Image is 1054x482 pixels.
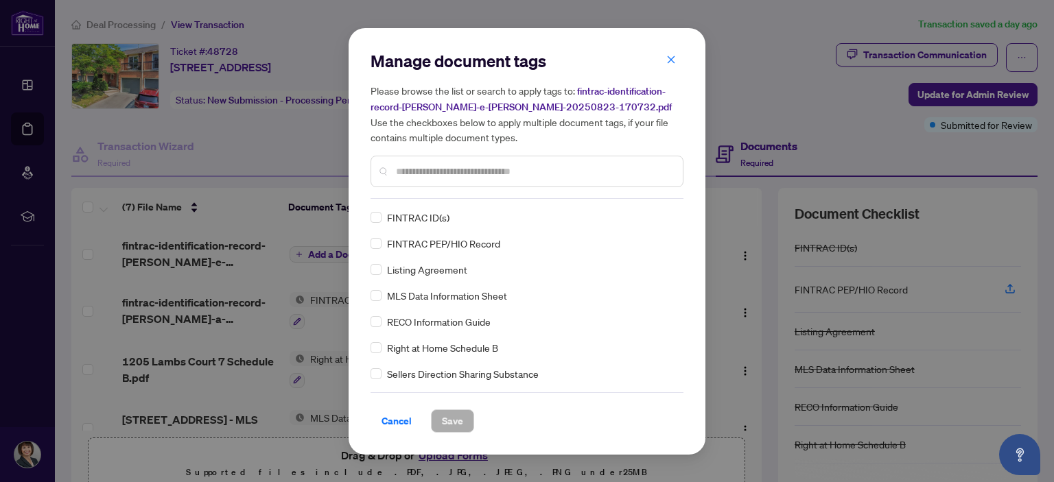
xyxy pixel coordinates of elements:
[387,236,500,251] span: FINTRAC PEP/HIO Record
[387,288,507,303] span: MLS Data Information Sheet
[387,340,498,355] span: Right at Home Schedule B
[371,83,683,145] h5: Please browse the list or search to apply tags to: Use the checkboxes below to apply multiple doc...
[387,210,449,225] span: FINTRAC ID(s)
[387,314,491,329] span: RECO Information Guide
[387,262,467,277] span: Listing Agreement
[999,434,1040,475] button: Open asap
[371,409,423,433] button: Cancel
[387,366,539,381] span: Sellers Direction Sharing Substance
[382,410,412,432] span: Cancel
[431,409,474,433] button: Save
[371,85,672,113] span: fintrac-identification-record-[PERSON_NAME]-e-[PERSON_NAME]-20250823-170732.pdf
[371,50,683,72] h2: Manage document tags
[666,55,676,64] span: close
